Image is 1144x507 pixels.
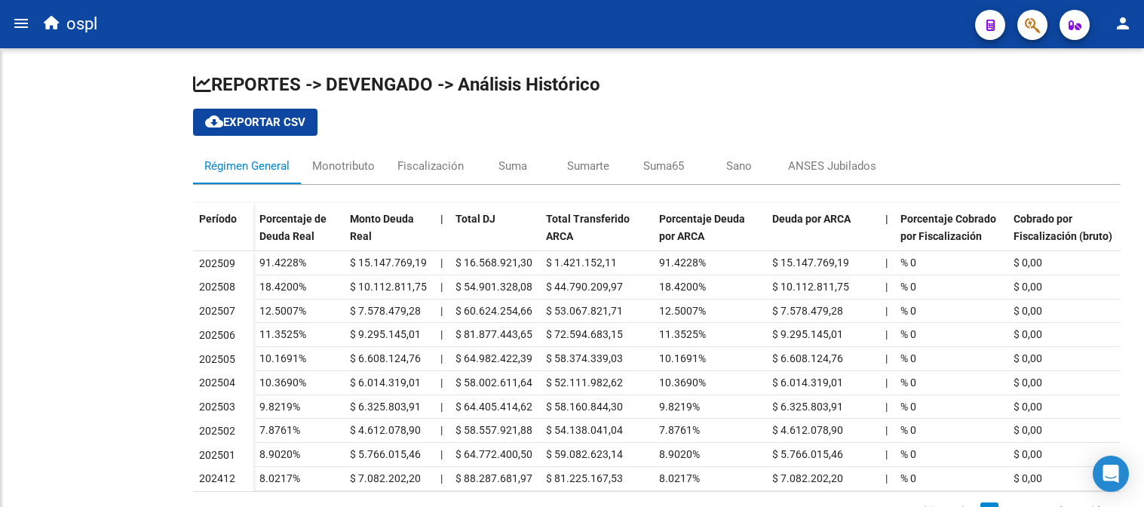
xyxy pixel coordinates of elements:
[885,352,888,364] span: |
[193,72,1120,97] h1: REPORTES -> DEVENGADO -> Análisis Histórico
[350,257,427,269] span: $ 15.147.769,19
[455,305,532,317] span: $ 60.624.254,66
[259,328,306,340] span: 11.3525%
[259,448,300,460] span: 8.9020%
[199,376,235,389] span: 202504
[900,305,916,317] span: % 0
[455,424,532,436] span: $ 58.557.921,88
[440,213,443,225] span: |
[440,352,443,364] span: |
[659,328,706,340] span: 11.3525%
[659,424,700,436] span: 7.8761%
[540,203,653,266] datatable-header-cell: Total Transferido ARCA
[455,448,532,460] span: $ 64.772.400,50
[885,328,888,340] span: |
[259,424,300,436] span: 7.8761%
[199,329,235,341] span: 202506
[350,424,421,436] span: $ 4.612.078,90
[885,448,888,460] span: |
[885,281,888,293] span: |
[894,203,1008,266] datatable-header-cell: Porcentaje Cobrado por Fiscalización
[440,328,443,340] span: |
[1093,456,1129,492] div: Open Intercom Messenger
[900,401,916,413] span: % 0
[350,352,421,364] span: $ 6.608.124,76
[350,401,421,413] span: $ 6.325.803,91
[772,376,843,389] span: $ 6.014.319,01
[772,305,843,317] span: $ 7.578.479,28
[659,472,700,484] span: 8.0217%
[199,281,235,293] span: 202508
[726,158,752,174] div: Sano
[66,8,97,41] span: ospl
[455,213,495,225] span: Total DJ
[546,472,623,484] span: $ 81.225.167,53
[199,472,235,484] span: 202412
[885,305,888,317] span: |
[498,158,527,174] div: Suma
[772,448,843,460] span: $ 5.766.015,46
[199,305,235,317] span: 202507
[12,14,30,32] mat-icon: menu
[1014,213,1112,242] span: Cobrado por Fiscalización (bruto)
[440,401,443,413] span: |
[199,353,235,365] span: 202505
[1014,352,1042,364] span: $ 0,00
[546,376,623,389] span: $ 52.111.982,62
[659,257,706,269] span: 91.4228%
[259,257,306,269] span: 91.4228%
[397,158,464,174] div: Fiscalización
[900,376,916,389] span: % 0
[885,401,888,413] span: |
[1014,424,1042,436] span: $ 0,00
[259,401,300,413] span: 9.8219%
[546,424,623,436] span: $ 54.138.041,04
[1014,305,1042,317] span: $ 0,00
[879,203,894,266] datatable-header-cell: |
[1114,14,1132,32] mat-icon: person
[1014,448,1042,460] span: $ 0,00
[455,281,532,293] span: $ 54.901.328,08
[900,352,916,364] span: % 0
[546,448,623,460] span: $ 59.082.623,14
[199,425,235,437] span: 202502
[659,281,706,293] span: 18.4200%
[653,203,766,266] datatable-header-cell: Porcentaje Deuda por ARCA
[350,305,421,317] span: $ 7.578.479,28
[440,281,443,293] span: |
[659,213,745,242] span: Porcentaje Deuda por ARCA
[199,213,237,225] span: Período
[900,281,916,293] span: % 0
[546,401,623,413] span: $ 58.160.844,30
[659,376,706,389] span: 10.3690%
[772,257,849,269] span: $ 15.147.769,19
[350,281,427,293] span: $ 10.112.811,75
[259,472,300,484] span: 8.0217%
[350,472,421,484] span: $ 7.082.202,20
[772,401,843,413] span: $ 6.325.803,91
[350,448,421,460] span: $ 5.766.015,46
[455,257,532,269] span: $ 16.568.921,30
[772,424,843,436] span: $ 4.612.078,90
[1014,328,1042,340] span: $ 0,00
[546,281,623,293] span: $ 44.790.209,97
[643,158,684,174] div: Suma65
[546,352,623,364] span: $ 58.374.339,03
[772,352,843,364] span: $ 6.608.124,76
[885,472,888,484] span: |
[1014,401,1042,413] span: $ 0,00
[440,305,443,317] span: |
[772,281,849,293] span: $ 10.112.811,75
[205,112,223,131] mat-icon: cloud_download
[455,376,532,389] span: $ 58.002.611,64
[772,472,843,484] span: $ 7.082.202,20
[204,158,290,174] div: Régimen General
[259,376,306,389] span: 10.3690%
[350,213,414,242] span: Monto Deuda Real
[440,376,443,389] span: |
[885,424,888,436] span: |
[440,472,443,484] span: |
[344,203,434,266] datatable-header-cell: Monto Deuda Real
[546,328,623,340] span: $ 72.594.683,15
[312,158,375,174] div: Monotributo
